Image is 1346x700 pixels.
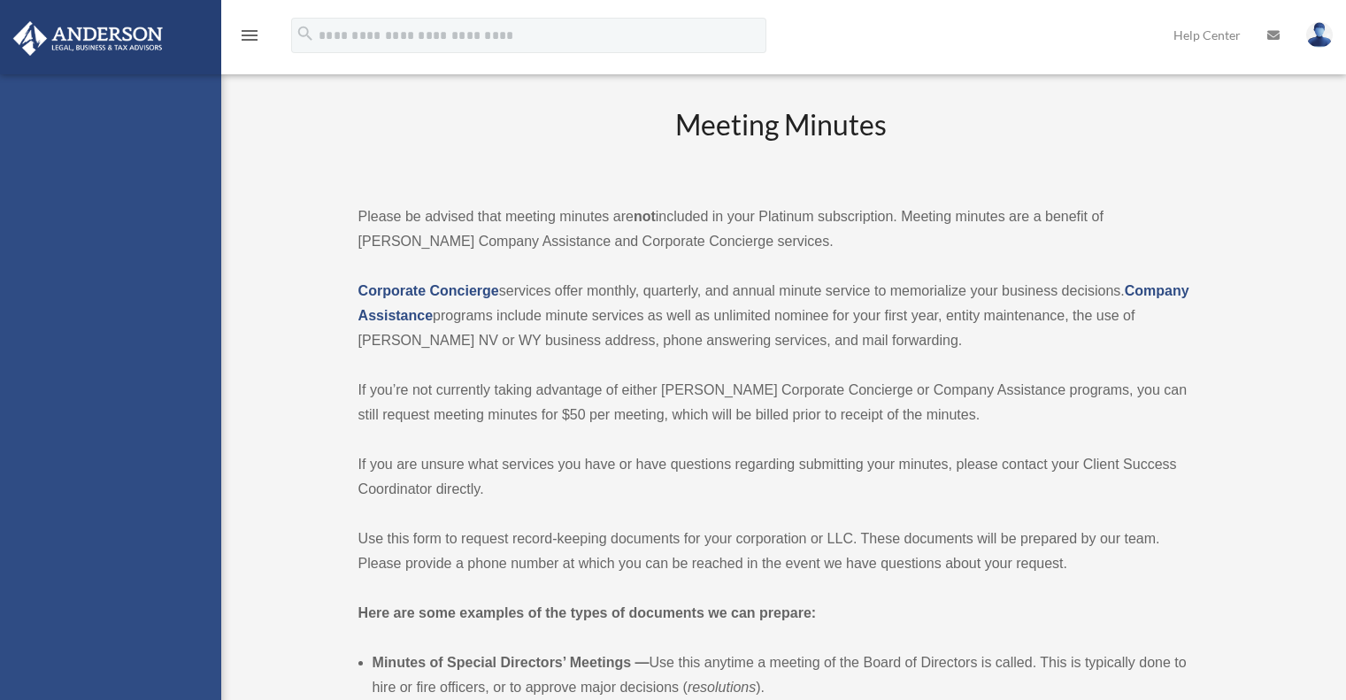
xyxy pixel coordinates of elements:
[358,279,1205,353] p: services offer monthly, quarterly, and annual minute service to memorialize your business decisio...
[358,204,1205,254] p: Please be advised that meeting minutes are included in your Platinum subscription. Meeting minute...
[296,24,315,43] i: search
[358,283,1189,323] a: Company Assistance
[8,21,168,56] img: Anderson Advisors Platinum Portal
[239,31,260,46] a: menu
[373,650,1205,700] li: Use this anytime a meeting of the Board of Directors is called. This is typically done to hire or...
[239,25,260,46] i: menu
[634,209,656,224] strong: not
[358,527,1205,576] p: Use this form to request record-keeping documents for your corporation or LLC. These documents wi...
[1306,22,1333,48] img: User Pic
[358,105,1205,179] h2: Meeting Minutes
[688,680,756,695] em: resolutions
[373,655,650,670] b: Minutes of Special Directors’ Meetings —
[358,283,499,298] a: Corporate Concierge
[358,452,1205,502] p: If you are unsure what services you have or have questions regarding submitting your minutes, ple...
[358,378,1205,427] p: If you’re not currently taking advantage of either [PERSON_NAME] Corporate Concierge or Company A...
[358,605,817,620] strong: Here are some examples of the types of documents we can prepare:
